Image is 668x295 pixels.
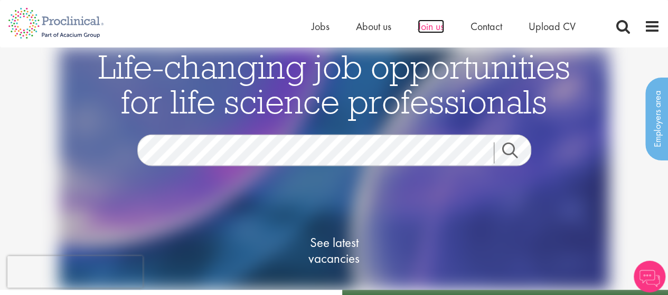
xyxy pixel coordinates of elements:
img: candidate home [59,47,609,290]
a: Upload CV [529,20,576,33]
span: Life-changing job opportunities for life science professionals [98,45,570,122]
img: Chatbot [634,261,665,292]
span: See latest vacancies [281,235,387,267]
a: About us [356,20,391,33]
a: Jobs [312,20,330,33]
iframe: reCAPTCHA [7,256,143,288]
a: Contact [471,20,502,33]
a: Job search submit button [494,142,539,164]
a: Join us [418,20,444,33]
